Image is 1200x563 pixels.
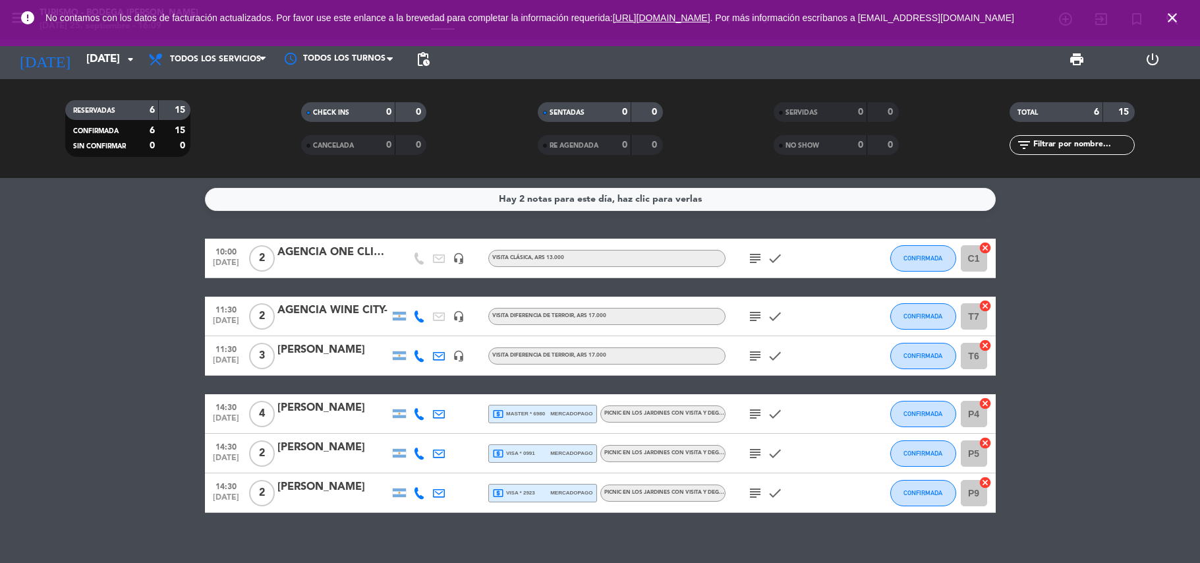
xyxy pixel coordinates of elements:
span: [DATE] [210,356,243,371]
i: close [1164,10,1180,26]
i: headset_mic [453,311,465,322]
i: error [20,10,36,26]
span: 11:30 [210,341,243,356]
strong: 6 [150,126,155,135]
strong: 6 [1094,107,1099,117]
button: CONFIRMADA [890,303,956,330]
strong: 0 [622,107,627,117]
span: pending_actions [415,51,431,67]
div: [PERSON_NAME] [277,400,389,417]
span: , ARS 13.000 [532,255,564,260]
i: subject [747,309,763,324]
span: [DATE] [210,493,243,508]
span: VISITA CLÁSICA [492,255,564,260]
i: subject [747,251,763,266]
span: mercadopago [550,409,592,418]
i: headset_mic [453,252,465,264]
span: 2 [249,480,275,506]
strong: 0 [416,107,424,117]
i: check [767,251,783,266]
span: 4 [249,401,275,427]
a: . Por más información escríbanos a [EMAIL_ADDRESS][DOMAIN_NAME] [710,13,1014,23]
a: [URL][DOMAIN_NAME] [613,13,710,23]
span: [DATE] [210,316,243,332]
button: CONFIRMADA [890,440,956,467]
strong: 6 [150,105,155,115]
span: mercadopago [550,449,592,458]
span: 11:30 [210,301,243,316]
i: headset_mic [453,350,465,362]
span: CONFIRMADA [903,450,942,457]
span: CONFIRMADA [903,254,942,262]
div: AGENCIA ONE CLICK TRAVEL | [PERSON_NAME] [277,244,389,261]
span: PICNIC EN LOS JARDINES CON VISITA Y DEGUSTACIÓN CLÁSICA [604,490,770,495]
span: CONFIRMADA [903,352,942,359]
span: 2 [249,245,275,272]
span: SIN CONFIRMAR [73,143,126,150]
span: 14:30 [210,399,243,414]
span: VISITA DIFERENCIA DE TERROIR [492,353,606,358]
button: CONFIRMADA [890,245,956,272]
div: AGENCIA WINE CITY- [277,302,389,319]
strong: 0 [858,107,863,117]
button: CONFIRMADA [890,401,956,427]
span: SENTADAS [550,109,585,116]
strong: 0 [386,107,391,117]
strong: 15 [1118,107,1131,117]
span: visa * 2923 [492,487,535,499]
i: subject [747,406,763,422]
i: cancel [979,476,992,489]
span: 14:30 [210,438,243,454]
button: CONFIRMADA [890,343,956,369]
i: cancel [979,397,992,410]
span: RESERVADAS [73,107,115,114]
span: 14:30 [210,478,243,493]
strong: 0 [652,107,660,117]
span: , ARS 17.000 [574,353,606,358]
strong: 0 [150,141,155,150]
span: , ARS 17.000 [574,313,606,318]
strong: 0 [888,107,896,117]
span: print [1069,51,1085,67]
strong: 15 [175,126,188,135]
strong: 0 [416,140,424,150]
span: 2 [249,440,275,467]
i: cancel [979,436,992,450]
strong: 0 [888,140,896,150]
i: check [767,348,783,364]
span: CONFIRMADA [903,489,942,496]
button: CONFIRMADA [890,480,956,506]
span: master * 6980 [492,408,546,420]
span: NO SHOW [786,142,819,149]
div: Hay 2 notas para este día, haz clic para verlas [499,192,702,207]
strong: 15 [175,105,188,115]
i: check [767,309,783,324]
i: check [767,446,783,461]
strong: 0 [386,140,391,150]
i: local_atm [492,487,504,499]
div: LOG OUT [1115,40,1190,79]
span: CANCELADA [313,142,354,149]
span: VISITA DIFERENCIA DE TERROIR [492,313,606,318]
span: 2 [249,303,275,330]
span: visa * 0991 [492,448,535,459]
span: 10:00 [210,243,243,258]
i: cancel [979,241,992,254]
span: SERVIDAS [786,109,818,116]
i: [DATE] [10,45,80,74]
i: check [767,485,783,501]
i: local_atm [492,408,504,420]
strong: 0 [180,141,188,150]
strong: 0 [652,140,660,150]
span: mercadopago [550,489,592,497]
span: PICNIC EN LOS JARDINES CON VISITA Y DEGUSTACIÓN CLÁSICA [604,411,770,416]
i: cancel [979,339,992,352]
i: subject [747,446,763,461]
i: power_settings_new [1145,51,1160,67]
i: subject [747,485,763,501]
span: CONFIRMADA [903,410,942,417]
span: CONFIRMADA [73,128,119,134]
div: [PERSON_NAME] [277,439,389,456]
span: [DATE] [210,258,243,274]
div: [PERSON_NAME] [277,479,389,496]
